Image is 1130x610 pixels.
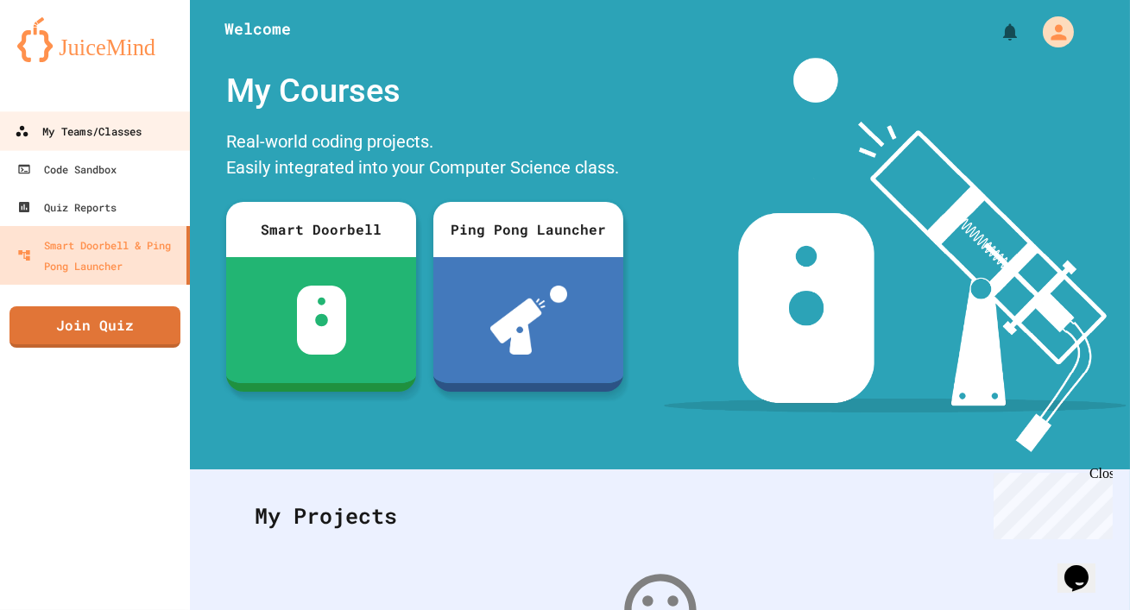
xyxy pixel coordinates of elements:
iframe: chat widget [1057,541,1113,593]
div: Smart Doorbell [226,202,416,257]
iframe: chat widget [987,466,1113,539]
a: Join Quiz [9,306,180,348]
div: Chat with us now!Close [7,7,119,110]
div: Ping Pong Launcher [433,202,623,257]
div: Quiz Reports [17,197,117,217]
div: Real-world coding projects. Easily integrated into your Computer Science class. [218,124,632,189]
div: My Account [1025,12,1078,52]
div: My Courses [218,58,632,124]
div: My Teams/Classes [15,121,142,142]
div: My Projects [237,482,1083,550]
div: Smart Doorbell & Ping Pong Launcher [17,235,180,276]
div: Code Sandbox [17,159,117,179]
div: My Notifications [968,17,1025,47]
img: logo-orange.svg [17,17,173,62]
img: sdb-white.svg [297,286,346,355]
img: ppl-with-ball.png [490,286,567,355]
img: banner-image-my-projects.png [664,58,1127,452]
